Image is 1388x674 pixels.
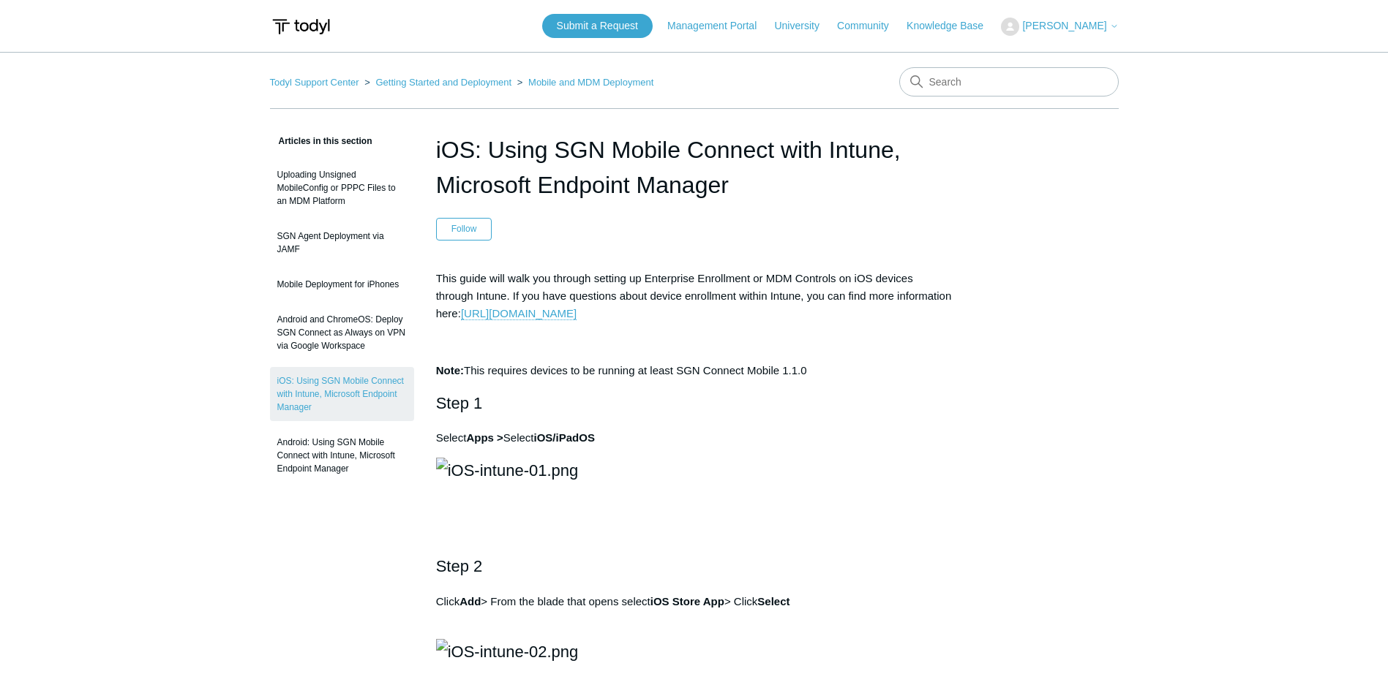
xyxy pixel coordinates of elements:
[528,77,653,88] a: Mobile and MDM Deployment
[774,18,833,34] a: University
[436,593,953,628] p: Click > From the blade that opens select > Click
[436,390,953,416] h2: Step 1
[436,218,492,240] button: Follow Article
[270,428,414,482] a: Android: Using SGN Mobile Connect with Intune, Microsoft Endpoint Manager
[667,18,771,34] a: Management Portal
[514,77,653,88] li: Mobile and MDM Deployment
[461,307,577,320] a: [URL][DOMAIN_NAME]
[436,429,953,447] p: Select Select
[270,222,414,263] a: SGN Agent Deployment via JAMF
[270,13,332,40] img: Todyl Support Center Help Center home page
[270,136,372,146] span: Articles in this section
[459,595,481,607] strong: Add
[270,367,414,421] a: iOS: Using SGN Mobile Connect with Intune, Microsoft Endpoint Manager
[1022,20,1106,31] span: [PERSON_NAME]
[375,77,511,88] a: Getting Started and Deployment
[436,458,579,483] img: iOS-intune-01.png
[650,595,724,607] strong: iOS Store App
[899,67,1119,96] input: Search
[542,14,653,38] a: Submit a Request
[270,161,414,215] a: Uploading Unsigned MobileConfig or PPPC Files to an MDM Platform
[907,18,998,34] a: Knowledge Base
[466,431,503,444] strong: Apps >
[436,132,953,202] h1: iOS: Using SGN Mobile Connect with Intune, Microsoft Endpoint Manager
[757,595,789,607] strong: Select
[436,364,464,376] strong: Note:
[361,77,514,88] li: Getting Started and Deployment
[270,306,414,360] a: Android and ChromeOS: Deploy SGN Connect as Always on VPN via Google Workspace
[270,77,359,88] a: Todyl Support Center
[436,553,953,579] h2: Step 2
[436,639,579,664] img: iOS-intune-02.png
[436,270,953,322] p: This guide will walk you through setting up Enterprise Enrollment or MDM Controls on iOS devices ...
[270,270,414,298] a: Mobile Deployment for iPhones
[837,18,904,34] a: Community
[436,362,953,379] p: This requires devices to be running at least SGN Connect Mobile 1.1.0
[534,431,595,444] strong: iOS/iPadOS
[270,77,362,88] li: Todyl Support Center
[1001,18,1118,36] button: [PERSON_NAME]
